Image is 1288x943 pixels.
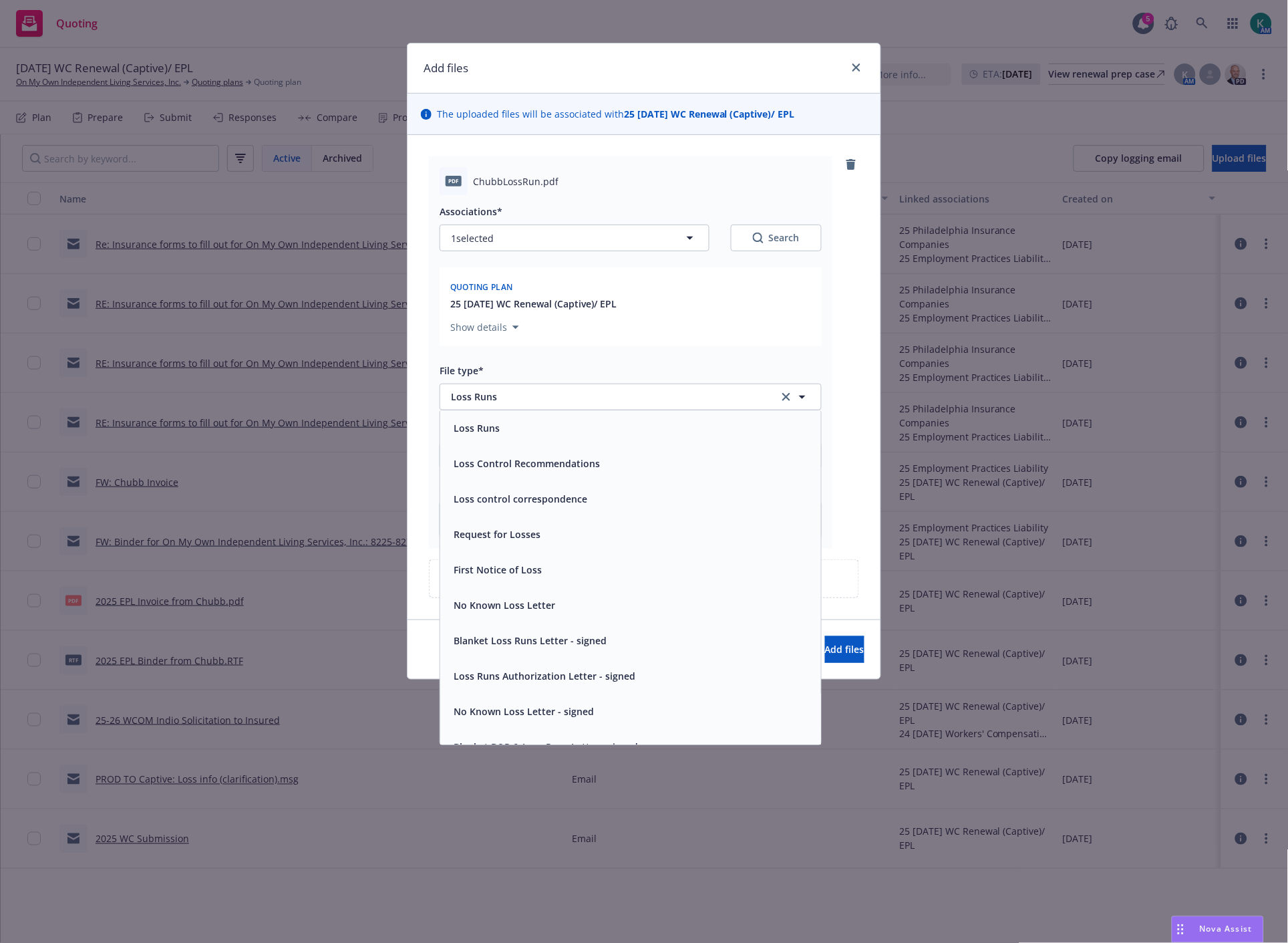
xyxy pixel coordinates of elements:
[450,281,513,293] span: Quoting plan
[454,669,635,683] button: Loss Runs Authorization Letter - signed
[825,636,864,663] button: Add files
[451,231,494,245] span: 1 selected
[454,634,607,648] button: Blanket Loss Runs Letter - signed
[454,704,594,718] button: No Known Loss Letter - signed
[429,559,859,598] div: Upload new files
[454,492,587,506] button: Loss control correspondence
[848,59,864,76] a: close
[454,456,600,470] button: Loss Control Recommendations
[437,107,795,121] span: The uploaded files will be associated with
[778,389,794,405] a: clear selection
[440,384,822,410] button: Loss Runsclear selection
[454,598,555,612] button: No Known Loss Letter
[843,156,859,172] a: remove
[454,421,500,435] button: Loss Runs
[440,364,484,377] span: File type*
[473,174,558,188] span: ChubbLossRun.pdf
[753,233,764,243] svg: Search
[1172,916,1264,943] button: Nova Assist
[450,297,617,311] button: 25 [DATE] WC Renewal (Captive)/ EPL
[445,319,524,335] button: Show details
[454,563,542,577] button: First Notice of Loss
[731,225,822,251] button: SearchSearch
[1200,924,1253,935] span: Nova Assist
[454,740,638,754] button: Blanket BOR & Loss Runs Letter - signed
[451,390,760,404] span: Loss Runs
[440,225,709,251] button: 1selected
[624,108,795,120] strong: 25 [DATE] WC Renewal (Captive)/ EPL
[825,643,864,656] span: Add files
[454,527,540,541] button: Request for Losses
[440,205,502,218] span: Associations*
[1172,917,1189,942] div: Drag to move
[753,231,800,245] div: Search
[446,176,462,186] span: pdf
[424,59,468,77] h1: Add files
